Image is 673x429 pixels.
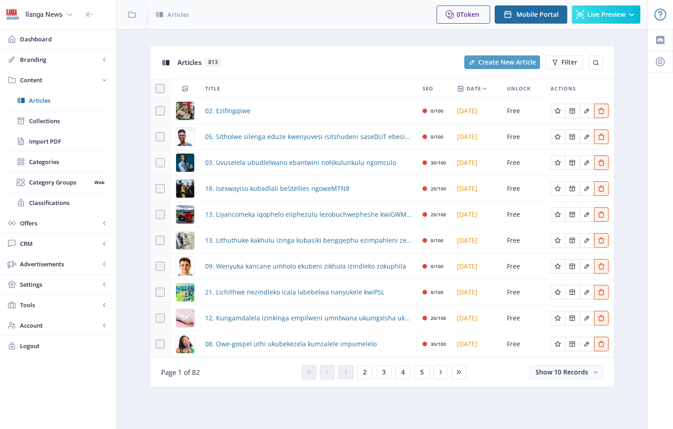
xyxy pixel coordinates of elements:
[452,305,501,331] td: [DATE]
[594,210,609,218] a: Edit page
[382,369,386,376] span: 3
[478,59,536,66] span: Create New Article
[452,202,501,228] td: [DATE]
[437,5,490,24] button: 0Token
[29,178,91,187] span: Category Groups
[452,254,501,279] td: [DATE]
[580,313,594,322] a: Edit page
[29,198,107,207] span: Classifications
[431,209,446,220] div: 20/100
[565,313,580,322] a: Edit page
[594,106,609,115] a: Edit page
[9,152,107,172] a: Categories
[594,132,609,140] a: Edit page
[550,261,565,270] a: Edit page
[460,10,479,19] span: Token
[9,131,107,151] a: Import PDF
[431,105,443,116] div: 0/100
[507,83,531,94] span: Unlock
[357,365,373,379] button: 2
[580,210,594,218] a: Edit page
[580,184,594,192] a: Edit page
[205,183,349,194] a: 18. Isexwayiso kubadlali beStellies ngoweMTN8
[501,331,545,357] td: Free
[205,235,412,246] a: 13. Lithuthuke kakhulu izinga kubasiki bengqephu ezimpahleni zesintu
[530,365,603,379] button: Show 10 Records
[561,59,577,66] span: Filter
[20,219,100,228] span: Offers
[176,128,194,146] img: dc25727d-2e04-4c78-b6c5-65253262e31a.png
[176,102,194,120] img: 63110e3a-d951-4dc0-81d1-4e30b716ffba.png
[205,105,251,116] span: 02. Ezifingqiwe
[565,339,580,348] a: Edit page
[161,368,200,377] span: Page 1 of 82
[431,287,443,298] div: 0/100
[176,309,194,327] img: 91f474de-38d0-4ba0-9f9b-7b74f84ea0c0.png
[29,116,107,125] span: Collections
[550,158,565,166] a: Edit page
[20,75,100,85] span: Content
[495,5,567,24] button: Mobile Portal
[431,131,443,142] div: 0/100
[431,235,443,246] div: 0/100
[5,7,20,22] img: 6e32966d-d278-493e-af78-9af65f0c2223.png
[401,369,405,376] span: 4
[550,106,565,115] a: Edit page
[565,210,580,218] a: Edit page
[580,261,594,270] a: Edit page
[594,184,609,192] a: Edit page
[594,339,609,348] a: Edit page
[176,335,194,353] img: 71e316a3-7cf0-4e82-aee3-64c9cb3d5afb.png
[565,106,580,115] a: Edit page
[91,178,107,187] nb-badge: Web
[9,172,107,192] a: Category GroupsWeb
[580,339,594,348] a: Edit page
[176,180,194,198] img: d5bc3c3b-2342-4184-aa57-85f8e9b1c89f.png
[565,261,580,270] a: Edit page
[501,279,545,305] td: Free
[594,235,609,244] a: Edit page
[431,339,446,349] div: 30/100
[464,55,540,69] button: Create New Article
[205,339,377,349] a: 08. Owe-gospel uthi ukubekezela kumzalele impumelelo
[29,96,107,105] span: Articles
[205,313,412,324] span: 12. Kungamdalela izinkinga empilweni umntwana ukumgxisha ukudla noma esesuthi
[205,287,384,298] a: 21. Lichithwe nezindleko icala labebelwa nanyukele kwiPSL
[550,339,565,348] a: Edit page
[565,287,580,296] a: Edit page
[550,313,565,322] a: Edit page
[176,205,194,224] img: 86728856-2312-4dfc-a6d8-353c7b8e8694.png
[205,157,396,168] a: 03. Uvuselela ubudlelwano ebantwini noNkulunkulu ngomculo
[344,369,348,376] span: 1
[167,10,189,19] span: Articles
[452,228,501,254] td: [DATE]
[176,283,194,301] img: 96430fd5-7e0a-4300-a543-32c70b3965b6.png
[20,35,109,44] span: Dashboard
[565,132,580,140] a: Edit page
[20,280,100,289] span: Settings
[565,184,580,192] a: Edit page
[20,239,100,248] span: CRM
[550,132,565,140] a: Edit page
[452,98,501,124] td: [DATE]
[363,369,367,376] span: 2
[395,365,411,379] button: 4
[205,131,412,142] span: 05. Sitholwe silenga eduze kwenyuvesi isitshudeni saseDUT ebesinyamalele
[9,90,107,110] a: Articles
[594,313,609,322] a: Edit page
[431,261,443,272] div: 0/100
[501,254,545,279] td: Free
[9,193,107,213] a: Classifications
[545,55,583,69] button: Filter
[20,55,100,64] span: Branding
[422,83,433,94] span: SEO
[501,176,545,202] td: Free
[565,235,580,244] a: Edit page
[20,341,109,350] span: Logout
[452,176,501,202] td: [DATE]
[177,58,201,67] span: Articles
